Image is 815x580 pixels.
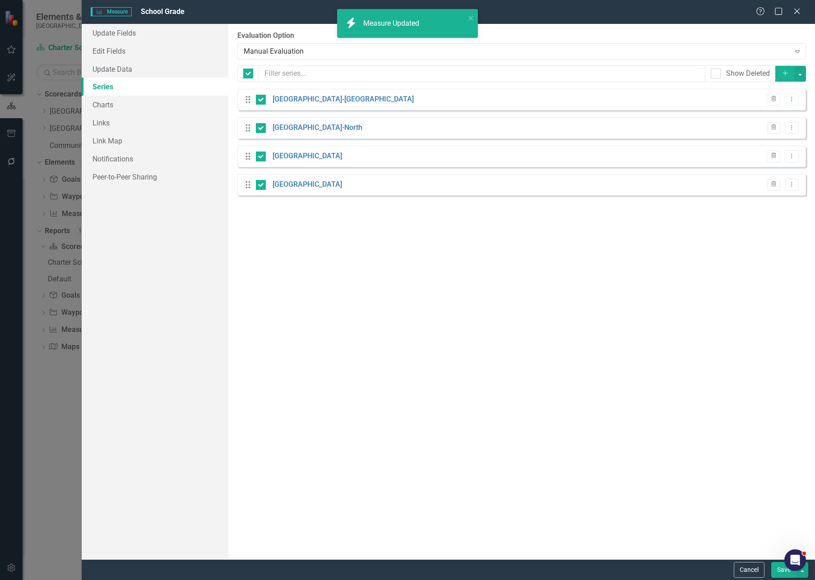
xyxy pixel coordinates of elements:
input: Filter series... [259,65,705,82]
a: [GEOGRAPHIC_DATA]-North [273,123,362,133]
button: close [468,13,474,23]
label: Evaluation Option [237,31,806,41]
a: [GEOGRAPHIC_DATA] [273,151,342,161]
div: Manual Evaluation [244,46,790,56]
a: Edit Fields [82,42,228,60]
a: Update Fields [82,24,228,42]
a: Series [82,78,228,96]
button: Cancel [734,562,764,578]
a: Update Data [82,60,228,78]
a: Link Map [82,132,228,150]
a: [GEOGRAPHIC_DATA] [273,180,342,190]
button: Save [771,562,796,578]
div: Show Deleted [726,69,770,79]
a: Charts [82,96,228,114]
a: [GEOGRAPHIC_DATA]-[GEOGRAPHIC_DATA] [273,94,414,105]
span: School Grade [141,7,185,16]
a: Notifications [82,150,228,168]
span: Measure [91,7,132,16]
a: Peer-to-Peer Sharing [82,168,228,186]
a: Links [82,114,228,132]
div: Measure Updated [363,18,421,29]
iframe: Intercom live chat [784,549,806,571]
